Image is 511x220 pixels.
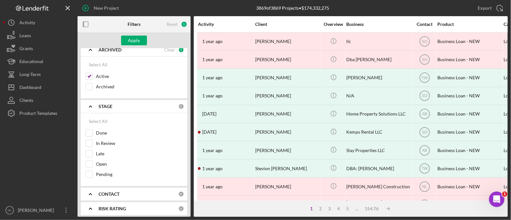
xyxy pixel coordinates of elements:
div: Apply [128,36,140,45]
div: Dashboard [19,81,41,95]
div: Grants [19,42,33,57]
div: Overview [321,22,346,27]
text: NL [422,184,427,189]
label: Done [96,130,182,136]
div: 3 [325,206,334,211]
div: Business Loan - NEW [437,160,502,177]
div: ... [352,206,361,211]
time: 2024-10-28 21:42 [202,129,216,135]
div: [PERSON_NAME] [255,105,320,123]
text: SO [422,130,427,135]
div: Business Loan - NEW [437,51,502,68]
div: [PERSON_NAME] [255,69,320,86]
b: Filters [128,22,141,27]
time: 2024-07-18 18:53 [202,184,223,189]
div: 0 [178,191,184,197]
time: 2024-07-11 14:40 [202,75,223,80]
div: [PERSON_NAME] [255,51,320,68]
div: [PERSON_NAME] [255,196,320,213]
label: Pending [96,171,182,178]
time: 2024-08-30 15:05 [202,39,223,44]
div: Educational [19,55,43,70]
text: TW [422,76,428,80]
button: Long-Term [3,68,74,81]
a: Educational [3,55,74,68]
button: Export [471,2,508,15]
button: Grants [3,42,74,55]
time: 2024-08-06 14:50 [202,148,223,153]
div: 0 [178,206,184,212]
div: [PERSON_NAME] [255,33,320,50]
label: Late [96,150,182,157]
iframe: Intercom live chat [489,192,505,207]
button: Activity [3,16,74,29]
time: 2024-07-12 04:20 [202,166,223,171]
button: Dashboard [3,81,74,94]
button: New Project [78,2,125,15]
div: 154.76 [361,206,382,211]
label: Archived [96,83,182,90]
time: 2024-09-04 01:32 [202,111,216,116]
div: llc [346,33,411,50]
span: 1 [502,192,507,197]
label: Active [96,73,182,80]
label: In Review [96,140,182,147]
div: DBA: [PERSON_NAME] [346,160,411,177]
div: Business Loan - NEW [437,105,502,123]
div: Business [346,22,411,27]
time: 2024-07-10 21:04 [202,57,223,62]
b: RISK RATING [99,206,126,211]
div: [PERSON_NAME] Construction [346,178,411,195]
button: Apply [121,36,147,45]
div: Slay Properties LLC [346,142,411,159]
button: Select All [86,115,111,128]
text: TW [422,166,428,171]
text: SO [422,58,427,62]
div: Activity [198,22,255,27]
button: Product Templates [3,107,74,120]
div: Business Loan - NEW [437,33,502,50]
div: Business Loan - NEW [437,124,502,141]
div: New Project [94,2,119,15]
text: AB [422,148,427,153]
b: ARCHIVED [99,47,121,52]
div: [PERSON_NAME] Private Home Care [346,196,411,213]
div: [PERSON_NAME] [255,87,320,104]
b: STAGE [99,104,112,109]
div: Contact [412,22,437,27]
b: CONTACT [99,192,120,197]
div: Dba [PERSON_NAME] [346,51,411,68]
div: [PERSON_NAME] [16,204,58,218]
div: 2 [316,206,325,211]
div: Clients [19,94,33,108]
div: Long-Term [19,68,41,82]
button: Loans [3,29,74,42]
div: Clear [164,47,175,52]
button: Clients [3,94,74,107]
div: Kemps Rental LLC [346,124,411,141]
div: [PERSON_NAME] [255,124,320,141]
text: SO [422,94,427,98]
div: 1 [178,47,184,53]
div: Client [255,22,320,27]
div: [PERSON_NAME] [255,142,320,159]
div: Loans [19,29,31,44]
div: Business Loan - NEW [437,196,502,213]
button: Select All [86,58,111,71]
div: Business Loan - NEW [437,69,502,86]
div: 0 [178,104,184,109]
div: N/A [346,87,411,104]
div: Stevion [PERSON_NAME] [255,160,320,177]
div: Home Property Solutions LLC [346,105,411,123]
div: Business Loan - NEW [437,87,502,104]
div: Business Loan - NEW [437,142,502,159]
text: AB [422,112,427,116]
text: NL [8,209,12,212]
button: NL[PERSON_NAME] [3,204,74,217]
